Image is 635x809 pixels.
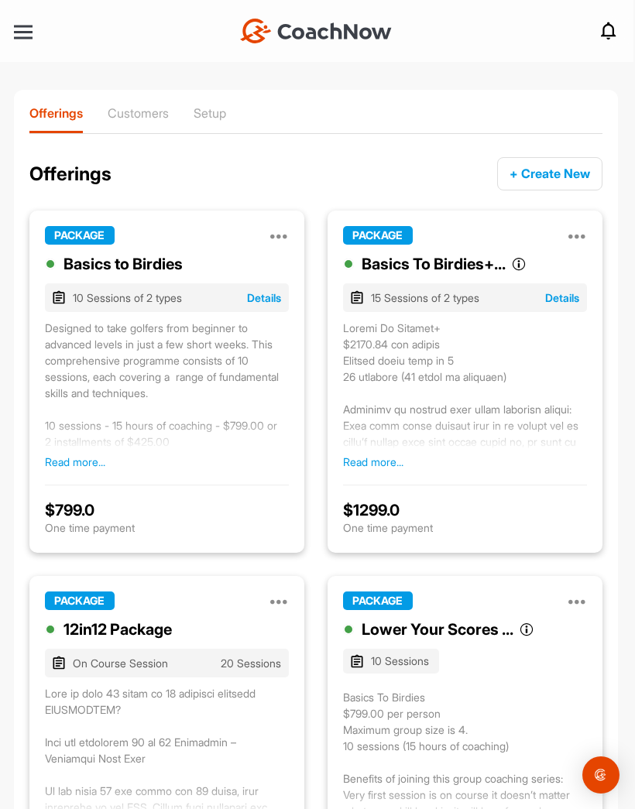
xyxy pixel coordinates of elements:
[45,519,289,536] p: One time payment
[362,252,506,276] div: Basics To Birdies+...
[53,290,65,304] img: tags
[45,226,115,245] span: PACKAGE
[108,105,169,121] p: Customers
[221,655,281,671] span: 20 Sessions
[343,320,587,450] div: Loremi Do Sitamet+ $2170.84 con adipis Elitsed doeiu temp in 5 26 utlabore (41 etdol ma aliquaen)...
[53,656,65,670] img: tags
[351,654,363,668] img: tags
[371,653,429,669] span: 10 Sessions
[343,519,587,536] p: One time payment
[247,290,281,306] button: Details
[371,290,537,306] div: 15 Sessions of 2 types
[73,655,221,671] span: On Course Session
[29,105,83,121] p: Offerings
[343,591,413,610] span: PACKAGE
[45,320,289,450] div: Designed to take golfers from beginner to advanced levels in just a few short weeks. This compreh...
[343,226,413,245] span: PACKAGE
[45,501,289,519] div: $ 799.0
[351,290,363,304] img: tags
[497,157,602,190] button: + Create New
[63,618,172,641] div: 12in12 Package
[45,454,105,470] button: Read more...
[194,105,226,121] p: Setup
[343,454,403,470] button: Read more...
[240,19,392,43] img: CoachNow
[45,591,115,610] span: PACKAGE
[582,756,620,794] div: Open Intercom Messenger
[545,290,579,306] button: Details
[73,290,239,306] div: 10 Sessions of 2 types
[343,501,587,519] div: $ 1299.0
[29,163,112,186] h2: Offerings
[362,618,513,641] div: Lower Your Scores ...
[63,252,183,276] div: Basics to Birdies
[510,166,590,181] span: + Create New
